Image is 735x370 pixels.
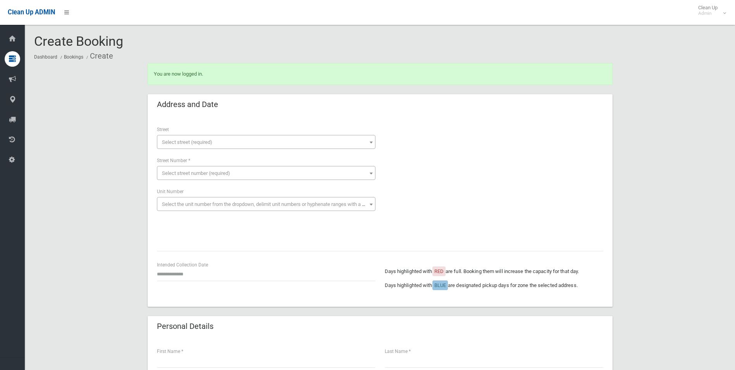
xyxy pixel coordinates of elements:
span: Select street (required) [162,139,212,145]
p: Days highlighted with are designated pickup days for zone the selected address. [385,281,603,290]
span: Select street number (required) [162,170,230,176]
span: BLUE [434,282,446,288]
p: Days highlighted with are full. Booking them will increase the capacity for that day. [385,267,603,276]
span: Create Booking [34,33,123,49]
header: Personal Details [148,319,223,334]
header: Address and Date [148,97,227,112]
a: Dashboard [34,54,57,60]
a: Bookings [64,54,83,60]
span: Select the unit number from the dropdown, delimit unit numbers or hyphenate ranges with a comma [162,201,379,207]
li: Create [84,49,113,63]
small: Admin [698,10,718,16]
span: Clean Up ADMIN [8,9,55,16]
span: RED [434,268,444,274]
span: Clean Up [694,5,725,16]
div: You are now logged in. [148,63,613,85]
